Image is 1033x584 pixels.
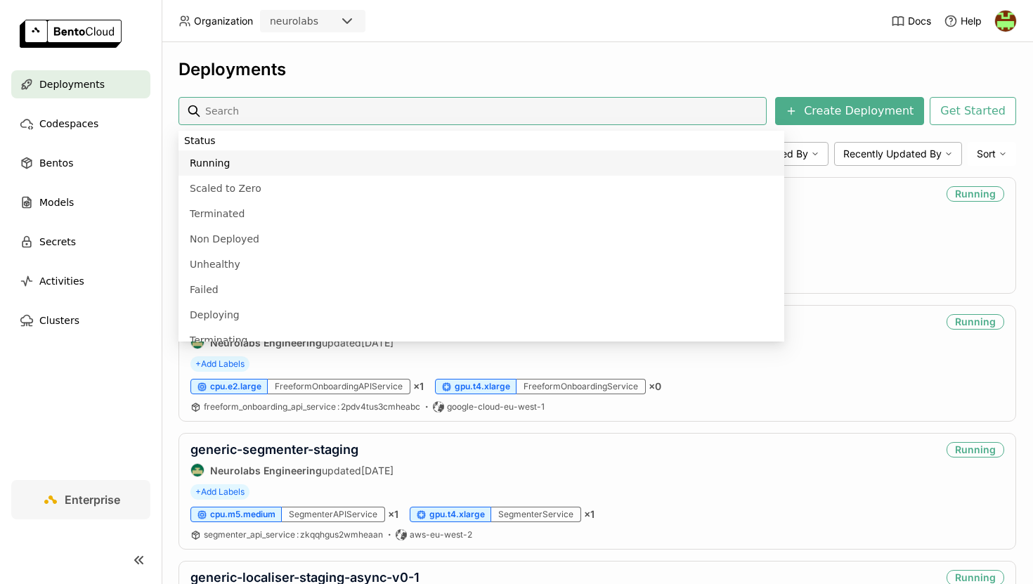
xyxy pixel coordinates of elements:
[178,302,784,327] li: Deploying
[11,228,150,256] a: Secrets
[908,15,931,27] span: Docs
[178,201,784,226] li: Terminated
[190,356,249,372] span: +Add Labels
[947,442,1004,458] div: Running
[191,336,204,349] img: Neurolabs Engineering
[11,188,150,216] a: Models
[516,379,646,394] div: FreeformOnboardingService
[947,186,1004,202] div: Running
[39,155,73,171] span: Bentos
[210,337,322,349] strong: Neurolabs Engineering
[210,509,275,520] span: cpu.m5.medium
[447,401,545,413] span: google-cloud-eu-west-1
[834,142,962,166] div: Recently Updated By
[270,14,318,28] div: neurolabs
[11,267,150,295] a: Activities
[491,507,581,522] div: SegmenterService
[843,148,942,160] span: Recently Updated By
[11,306,150,335] a: Clusters
[178,131,784,342] ul: Menu
[977,148,996,160] span: Sort
[361,465,394,476] span: [DATE]
[947,314,1004,330] div: Running
[204,100,761,122] input: Search
[20,20,122,48] img: logo
[39,233,76,250] span: Secrets
[413,380,424,393] span: × 1
[968,142,1016,166] div: Sort
[204,401,420,413] a: freeform_onboarding_api_service:2pdv4tus3cmheabc
[39,273,84,290] span: Activities
[268,379,410,394] div: FreeformOnboardingAPIService
[178,131,784,150] li: Status
[191,464,204,476] img: Neurolabs Engineering
[297,529,299,540] span: :
[178,150,784,176] li: Running
[190,335,422,349] div: updated
[11,149,150,177] a: Bentos
[39,194,74,211] span: Models
[178,327,784,353] li: Terminating
[649,380,661,393] span: × 0
[178,277,784,302] li: Failed
[320,15,321,29] input: Selected neurolabs.
[429,509,485,520] span: gpu.t4.xlarge
[39,115,98,132] span: Codespaces
[388,508,398,521] span: × 1
[747,142,829,166] div: Created By
[11,110,150,138] a: Codespaces
[11,70,150,98] a: Deployments
[410,529,472,540] span: aws-eu-west-2
[337,401,339,412] span: :
[891,14,931,28] a: Docs
[178,226,784,252] li: Non Deployed
[11,480,150,519] a: Enterprise
[995,11,1016,32] img: Patric Fulop
[178,59,1016,80] div: Deployments
[190,463,394,477] div: updated
[944,14,982,28] div: Help
[194,15,253,27] span: Organization
[204,529,383,540] span: segmenter_api_service zkqqhgus2wmheaan
[178,252,784,277] li: Unhealthy
[190,484,249,500] span: +Add Labels
[584,508,595,521] span: × 1
[204,401,420,412] span: freeform_onboarding_api_service 2pdv4tus3cmheabc
[190,442,358,457] a: generic-segmenter-staging
[282,507,385,522] div: SegmenterAPIService
[39,76,105,93] span: Deployments
[775,97,924,125] button: Create Deployment
[65,493,120,507] span: Enterprise
[39,312,79,329] span: Clusters
[210,381,261,392] span: cpu.e2.large
[204,529,383,540] a: segmenter_api_service:zkqqhgus2wmheaan
[210,465,322,476] strong: Neurolabs Engineering
[961,15,982,27] span: Help
[178,176,784,201] li: Scaled to Zero
[930,97,1016,125] button: Get Started
[455,381,510,392] span: gpu.t4.xlarge
[361,337,394,349] span: [DATE]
